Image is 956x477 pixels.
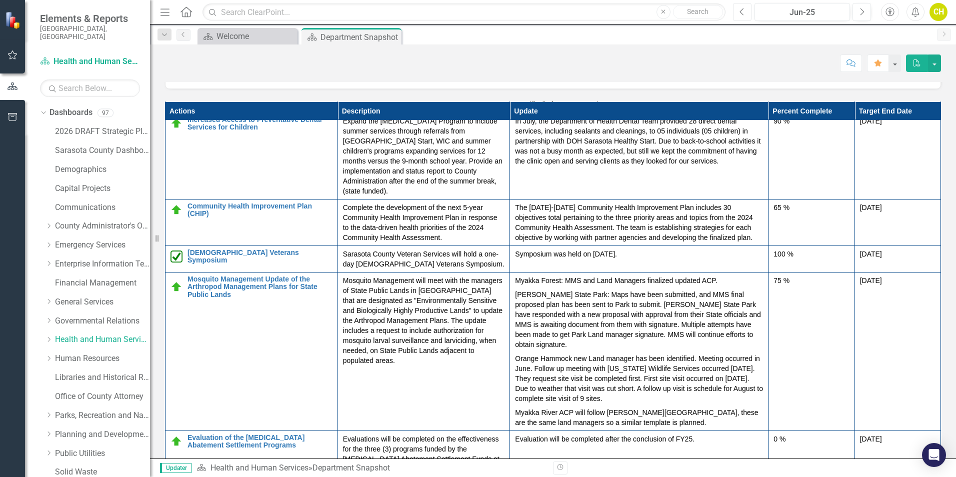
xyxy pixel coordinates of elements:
input: Search ClearPoint... [202,3,725,21]
a: Demographics [55,164,150,175]
a: Office of County Attorney [55,391,150,402]
span: Elements & Reports [40,12,140,24]
p: The [DATE]-[DATE] Community Health Improvement Plan includes 30 objectives total pertaining to th... [515,202,763,242]
img: On Target [170,281,182,293]
img: On Target [170,117,182,129]
div: 97 [97,108,113,117]
img: Completed [170,250,182,262]
button: Search [673,5,723,19]
span: [DATE] [860,276,882,284]
div: Open Intercom Messenger [922,443,946,467]
img: On Target [170,435,182,447]
div: Jun-25 [758,6,846,18]
p: [PERSON_NAME] State Park: Maps have been submitted, and MMS final proposed plan has been sent to ... [515,287,763,351]
td: Double-Click to Edit Right Click for Context Menu [165,199,338,246]
div: 100 % [773,249,849,259]
td: Double-Click to Edit [510,113,768,199]
a: Emergency Services [55,239,150,251]
a: Public Utilities [55,448,150,459]
p: Expand the [MEDICAL_DATA] Program to include summer services through referrals from [GEOGRAPHIC_D... [343,116,505,196]
img: ClearPoint Strategy [5,11,22,29]
a: Financial Management [55,277,150,289]
span: [DATE] [860,117,882,125]
span: [DATE] [860,250,882,258]
td: Double-Click to Edit Right Click for Context Menu [165,246,338,272]
a: Communications [55,202,150,213]
a: Libraries and Historical Resources [55,372,150,383]
a: Governmental Relations [55,315,150,327]
span: Updater [160,463,191,473]
div: Welcome [216,30,295,42]
div: 65 % [773,202,849,212]
img: On Target [170,204,182,216]
small: [GEOGRAPHIC_DATA], [GEOGRAPHIC_DATA] [40,24,140,41]
button: Jun-25 [754,3,850,21]
a: Human Resources [55,353,150,364]
p: Myakka River ACP will follow [PERSON_NAME][GEOGRAPHIC_DATA], these are the same land managers so ... [515,405,763,427]
a: Capital Projects [55,183,150,194]
td: Double-Click to Edit [510,199,768,246]
a: Sarasota County Dashboard [55,145,150,156]
td: Double-Click to Edit [768,199,854,246]
td: Double-Click to Edit [768,272,854,431]
p: Complete the development of the next 5-year Community Health Improvement Plan in response to the ... [343,202,505,242]
div: 0 % [773,434,849,444]
button: CH [929,3,947,21]
a: Mosquito Management Update of the Arthropod Management Plans for State Public Lands [187,275,332,298]
span: [DATE] [860,435,882,443]
a: Community Health Improvement Plan (CHIP) [187,202,332,218]
a: Parks, Recreation and Natural Resources [55,410,150,421]
p: Sarasota County Veteran Services will hold a one-day [DEMOGRAPHIC_DATA] Veterans Symposium. [343,249,505,269]
div: 75 % [773,275,849,285]
a: Health and Human Services [55,334,150,345]
span: Search [687,7,708,15]
a: County Administrator's Office [55,220,150,232]
td: Double-Click to Edit [768,246,854,272]
a: Planning and Development Services [55,429,150,440]
div: Department Snapshot [312,463,390,472]
p: In July, the Department of Health Dental Team provided 28 direct dental services, including seala... [515,116,763,166]
input: Search Below... [40,79,140,97]
a: Welcome [200,30,295,42]
td: Double-Click to Edit Right Click for Context Menu [165,113,338,199]
td: Double-Click to Edit [510,246,768,272]
a: Enterprise Information Technology [55,258,150,270]
p: Symposium was held on [DATE]. [515,249,763,259]
p: Orange Hammock new Land manager has been identified. Meeting occurred in June. Follow up meeting ... [515,351,763,405]
p: Mosquito Management will meet with the managers of State Public Lands in [GEOGRAPHIC_DATA] that a... [343,275,505,365]
td: Double-Click to Edit [510,272,768,431]
p: Myakka Forest: MMS and Land Managers finalized updated ACP. [515,275,763,287]
td: Double-Click to Edit Right Click for Context Menu [165,272,338,431]
a: 2026 DRAFT Strategic Plan [55,126,150,137]
td: Double-Click to Edit [768,113,854,199]
a: Evaluation of the [MEDICAL_DATA] Abatement Settlement Programs [187,434,332,449]
div: 90 % [773,116,849,126]
a: Health and Human Services [210,463,308,472]
div: Department Snapshot [320,31,399,43]
p: Evaluation will be completed after the conclusion of FY25. [515,434,763,444]
a: General Services [55,296,150,308]
div: » [196,462,545,474]
a: Dashboards [49,107,92,118]
span: [DATE] [860,203,882,211]
a: Health and Human Services [40,56,140,67]
a: Increased Access to Preventative Dental Services for Children [187,116,332,131]
a: [DEMOGRAPHIC_DATA] Veterans Symposium [187,249,332,264]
